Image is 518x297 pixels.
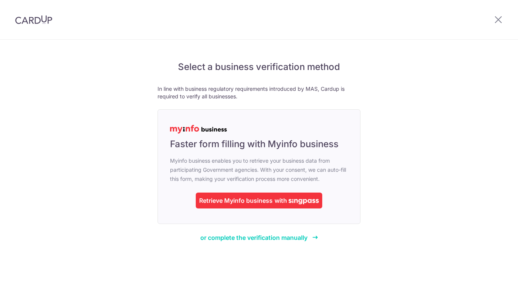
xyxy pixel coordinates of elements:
span: Myinfo business enables you to retrieve your business data from participating Government agencies... [170,156,348,183]
h5: Select a business verification method [158,61,360,73]
a: Faster form filling with Myinfo business Myinfo business enables you to retrieve your business da... [158,109,360,224]
span: or complete the verification manually [200,234,307,241]
iframe: Opens a widget where you can find more information [470,274,510,293]
a: or complete the verification manually [200,233,318,242]
span: Faster form filling with Myinfo business [170,138,339,150]
p: In line with business regulatory requirements introduced by MAS, Cardup is required to verify all... [158,85,360,100]
img: CardUp [15,15,52,24]
img: singpass [289,199,319,204]
img: MyInfoLogo [170,125,227,134]
span: with [275,197,287,204]
div: Retrieve Myinfo business [199,196,273,205]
